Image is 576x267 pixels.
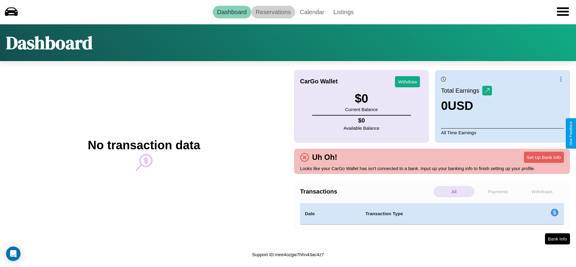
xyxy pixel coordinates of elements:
p: Withdraws [521,186,562,197]
h3: $ 0 [345,92,378,105]
div: Give Feedback [569,121,573,146]
a: Reservations [251,6,296,18]
p: All Time Earnings [441,128,564,137]
h4: $ 0 [344,117,380,124]
div: Open Intercom Messenger [6,247,20,261]
h1: Dashboard [6,30,92,55]
h3: 0 USD [441,99,492,113]
h4: Date [305,210,356,217]
a: Listings [329,6,358,18]
button: Set Up Bank Info [524,152,564,163]
h4: Uh Oh! [309,153,340,162]
table: simple table [300,203,564,224]
button: Bank Info [545,233,570,244]
a: Dashboard [213,6,251,18]
p: Looks like your CarGo Wallet has isn't connected to a bank. Input up your banking info to finish ... [300,164,564,172]
p: Payments [477,186,518,197]
p: All [434,186,474,197]
h4: Transactions [300,188,432,195]
h4: Transaction Type [365,210,502,217]
h4: CarGo Wallet [300,78,338,85]
p: Support ID: mee4ozgw7hhn43ac4z7 [252,250,324,259]
button: Withdraw [395,76,420,87]
p: Current Balance [345,105,378,113]
h2: No transaction data [88,138,200,152]
p: Total Earnings [441,85,482,96]
a: Calendar [295,6,329,18]
p: Available Balance [344,124,380,132]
